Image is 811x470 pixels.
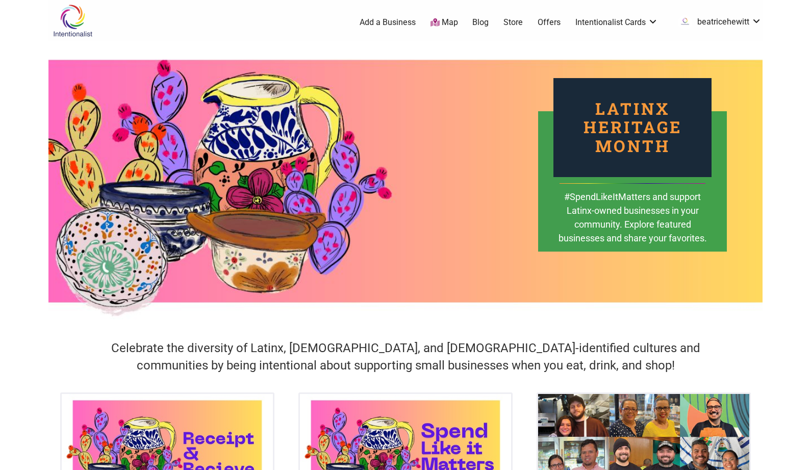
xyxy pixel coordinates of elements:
[557,190,707,260] div: #SpendLikeItMatters and support Latinx-owned businesses in your community. Explore featured busin...
[673,13,762,32] a: beatricehewitt
[503,17,523,28] a: Store
[430,17,458,29] a: Map
[538,17,561,28] a: Offers
[84,340,727,374] h4: Celebrate the diversity of Latinx, [DEMOGRAPHIC_DATA], and [DEMOGRAPHIC_DATA]-identified cultures...
[360,17,416,28] a: Add a Business
[575,17,658,28] a: Intentionalist Cards
[48,4,97,37] img: Intentionalist
[472,17,489,28] a: Blog
[553,78,712,177] div: Latinx Heritage Month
